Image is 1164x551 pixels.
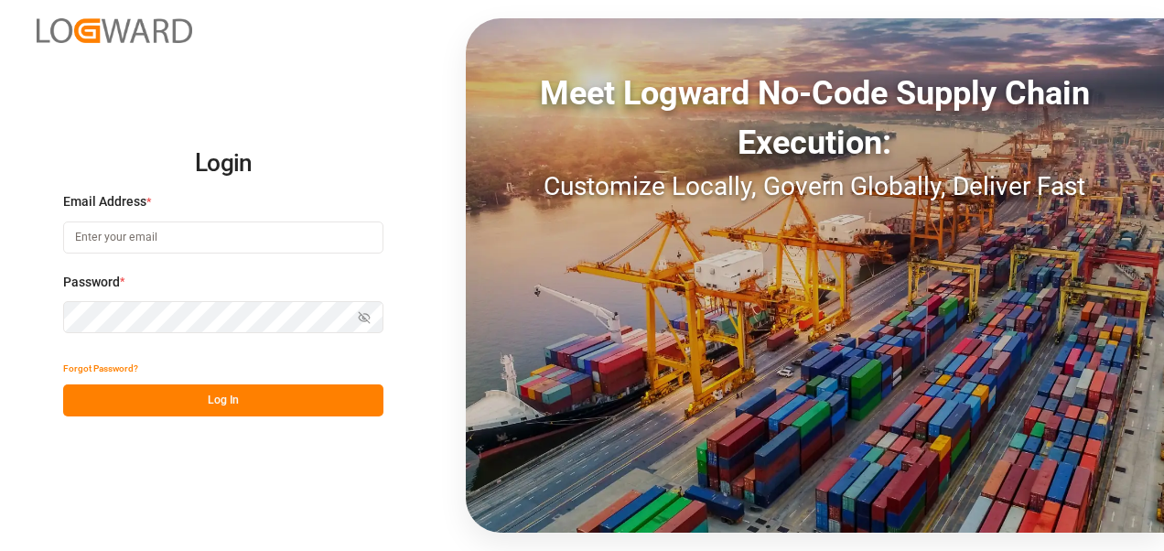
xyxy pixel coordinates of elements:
button: Log In [63,384,383,416]
button: Forgot Password? [63,352,138,384]
span: Email Address [63,192,146,211]
input: Enter your email [63,221,383,254]
h2: Login [63,135,383,193]
div: Customize Locally, Govern Globally, Deliver Fast [466,167,1164,206]
span: Password [63,273,120,292]
img: Logward_new_orange.png [37,18,192,43]
div: Meet Logward No-Code Supply Chain Execution: [466,69,1164,167]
